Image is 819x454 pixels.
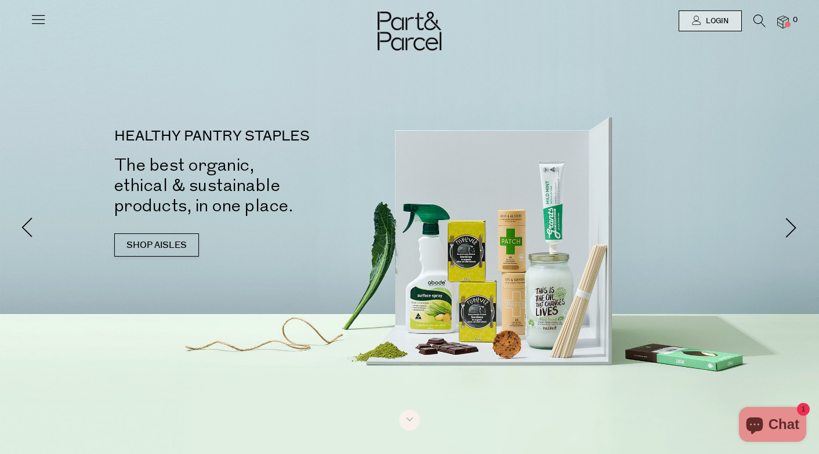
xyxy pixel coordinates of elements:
a: Login [679,10,742,31]
a: 0 [777,16,789,28]
h2: The best organic, ethical & sustainable products, in one place. [114,155,427,216]
p: HEALTHY PANTRY STAPLES [114,129,427,143]
span: 0 [790,15,800,26]
inbox-online-store-chat: Shopify online store chat [735,407,810,445]
a: SHOP AISLES [114,233,199,257]
img: Part&Parcel [378,12,441,51]
span: Login [703,16,729,26]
